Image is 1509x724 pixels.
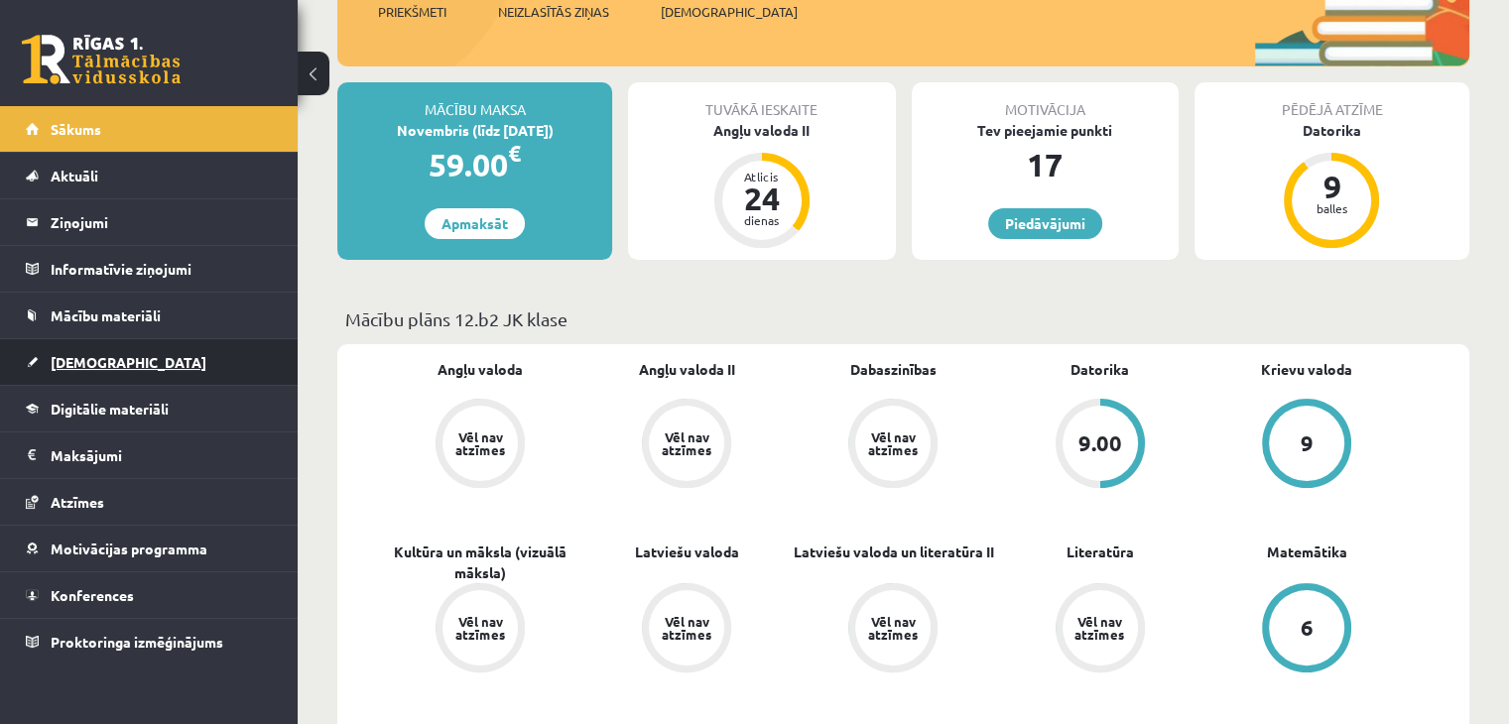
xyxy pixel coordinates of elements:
[732,182,792,214] div: 24
[661,2,798,22] span: [DEMOGRAPHIC_DATA]
[22,35,181,84] a: Rīgas 1. Tālmācības vidusskola
[1067,542,1134,562] a: Literatūra
[1195,120,1469,141] div: Datorika
[26,572,273,618] a: Konferences
[337,82,612,120] div: Mācību maksa
[26,106,273,152] a: Sākums
[498,2,609,22] span: Neizlasītās ziņas
[1266,542,1346,562] a: Matemātika
[912,141,1179,188] div: 17
[850,359,937,380] a: Dabaszinības
[452,615,508,641] div: Vēl nav atzīmes
[790,583,996,676] a: Vēl nav atzīmes
[1203,399,1410,492] a: 9
[26,386,273,431] a: Digitālie materiāli
[1070,359,1129,380] a: Datorika
[635,542,739,562] a: Latviešu valoda
[1078,432,1122,454] div: 9.00
[732,214,792,226] div: dienas
[659,615,714,641] div: Vēl nav atzīmes
[425,208,525,239] a: Apmaksāt
[26,619,273,664] a: Proktoringa izmēģinājums
[438,359,523,380] a: Angļu valoda
[628,120,895,251] a: Angļu valoda II Atlicis 24 dienas
[377,583,583,676] a: Vēl nav atzīmes
[1302,171,1361,202] div: 9
[345,305,1461,332] p: Mācību plāns 12.b2 JK klase
[51,493,104,511] span: Atzīmes
[51,199,273,245] legend: Ziņojumi
[1300,432,1313,454] div: 9
[337,120,612,141] div: Novembris (līdz [DATE])
[26,526,273,571] a: Motivācijas programma
[628,82,895,120] div: Tuvākā ieskaite
[1300,617,1313,639] div: 6
[51,633,223,651] span: Proktoringa izmēģinājums
[628,120,895,141] div: Angļu valoda II
[1261,359,1352,380] a: Krievu valoda
[583,399,790,492] a: Vēl nav atzīmes
[377,399,583,492] a: Vēl nav atzīmes
[1302,202,1361,214] div: balles
[583,583,790,676] a: Vēl nav atzīmes
[508,139,521,168] span: €
[26,432,273,478] a: Maksājumi
[51,540,207,557] span: Motivācijas programma
[378,2,446,22] span: Priekšmeti
[659,430,714,456] div: Vēl nav atzīmes
[912,82,1179,120] div: Motivācija
[732,171,792,182] div: Atlicis
[377,542,583,583] a: Kultūra un māksla (vizuālā māksla)
[1195,120,1469,251] a: Datorika 9 balles
[997,399,1203,492] a: 9.00
[639,359,735,380] a: Angļu valoda II
[51,120,101,138] span: Sākums
[51,400,169,418] span: Digitālie materiāli
[26,293,273,338] a: Mācību materiāli
[988,208,1102,239] a: Piedāvājumi
[790,399,996,492] a: Vēl nav atzīmes
[452,430,508,456] div: Vēl nav atzīmes
[793,542,993,562] a: Latviešu valoda un literatūra II
[997,583,1203,676] a: Vēl nav atzīmes
[1203,583,1410,676] a: 6
[337,141,612,188] div: 59.00
[26,339,273,385] a: [DEMOGRAPHIC_DATA]
[1195,82,1469,120] div: Pēdējā atzīme
[912,120,1179,141] div: Tev pieejamie punkti
[26,246,273,292] a: Informatīvie ziņojumi
[865,430,921,456] div: Vēl nav atzīmes
[51,586,134,604] span: Konferences
[51,246,273,292] legend: Informatīvie ziņojumi
[865,615,921,641] div: Vēl nav atzīmes
[26,153,273,198] a: Aktuāli
[51,432,273,478] legend: Maksājumi
[26,479,273,525] a: Atzīmes
[51,306,161,324] span: Mācību materiāli
[1072,615,1128,641] div: Vēl nav atzīmes
[26,199,273,245] a: Ziņojumi
[51,167,98,184] span: Aktuāli
[51,353,206,371] span: [DEMOGRAPHIC_DATA]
